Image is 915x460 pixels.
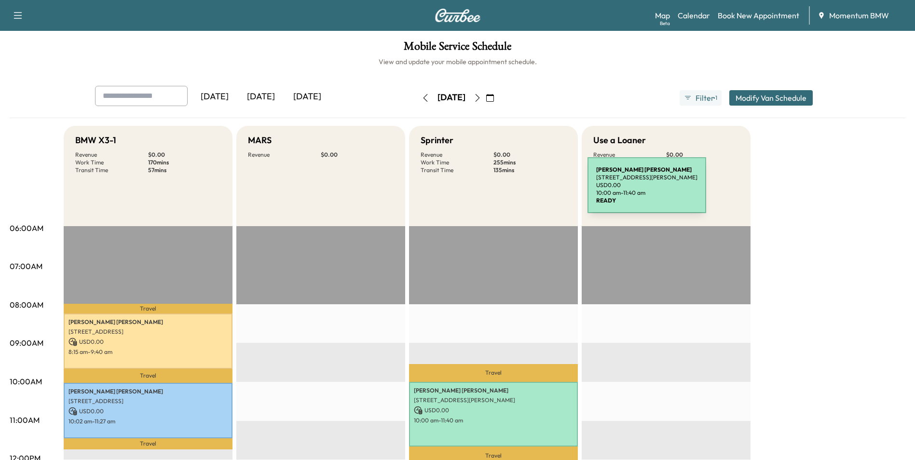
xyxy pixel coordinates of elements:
p: 07:00AM [10,260,42,272]
span: Filter [696,92,713,104]
p: Revenue [248,151,321,159]
span: ● [713,95,715,100]
p: 10:02 am - 11:27 am [68,418,228,425]
p: 08:00AM [10,299,43,311]
h5: Sprinter [421,134,453,147]
p: 10:00 am - 11:40 am [414,417,573,424]
div: [DATE] [284,86,330,108]
span: 1 [715,94,717,102]
h5: MARS [248,134,272,147]
p: 255 mins [493,159,566,166]
p: Travel [409,364,578,381]
p: [STREET_ADDRESS] [68,397,228,405]
div: [DATE] [437,92,465,104]
p: 10:00AM [10,376,42,387]
p: $ 0.00 [666,151,739,159]
p: Travel [64,438,232,449]
p: Travel [64,304,232,313]
img: Curbee Logo [435,9,481,22]
p: 06:00AM [10,222,43,234]
p: USD 0.00 [68,338,228,346]
p: 8:15 am - 9:40 am [68,348,228,356]
p: Work Time [421,159,493,166]
p: $ 0.00 [321,151,394,159]
button: Modify Van Schedule [729,90,813,106]
p: $ 0.00 [148,151,221,159]
p: Travel [64,369,232,383]
p: Revenue [593,151,666,159]
a: Calendar [678,10,710,21]
p: USD 0.00 [68,407,228,416]
p: Revenue [421,151,493,159]
div: [DATE] [191,86,238,108]
p: 11:00AM [10,414,40,426]
p: 09:00AM [10,337,43,349]
p: [STREET_ADDRESS] [68,328,228,336]
h6: View and update your mobile appointment schedule. [10,57,905,67]
h5: Use a Loaner [593,134,646,147]
p: Transit Time [75,166,148,174]
p: $ 0.00 [493,151,566,159]
h5: BMW X3-1 [75,134,116,147]
p: Transit Time [421,166,493,174]
p: 57 mins [148,166,221,174]
h1: Mobile Service Schedule [10,41,905,57]
p: [PERSON_NAME] [PERSON_NAME] [414,387,573,394]
p: [PERSON_NAME] [PERSON_NAME] [68,318,228,326]
div: Beta [660,20,670,27]
p: 170 mins [148,159,221,166]
a: MapBeta [655,10,670,21]
p: 135 mins [493,166,566,174]
p: Work Time [75,159,148,166]
p: [PERSON_NAME] [PERSON_NAME] [68,388,228,395]
button: Filter●1 [680,90,721,106]
p: USD 0.00 [414,406,573,415]
a: Book New Appointment [718,10,799,21]
div: [DATE] [238,86,284,108]
p: [STREET_ADDRESS][PERSON_NAME] [414,396,573,404]
span: Momentum BMW [829,10,889,21]
p: Revenue [75,151,148,159]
